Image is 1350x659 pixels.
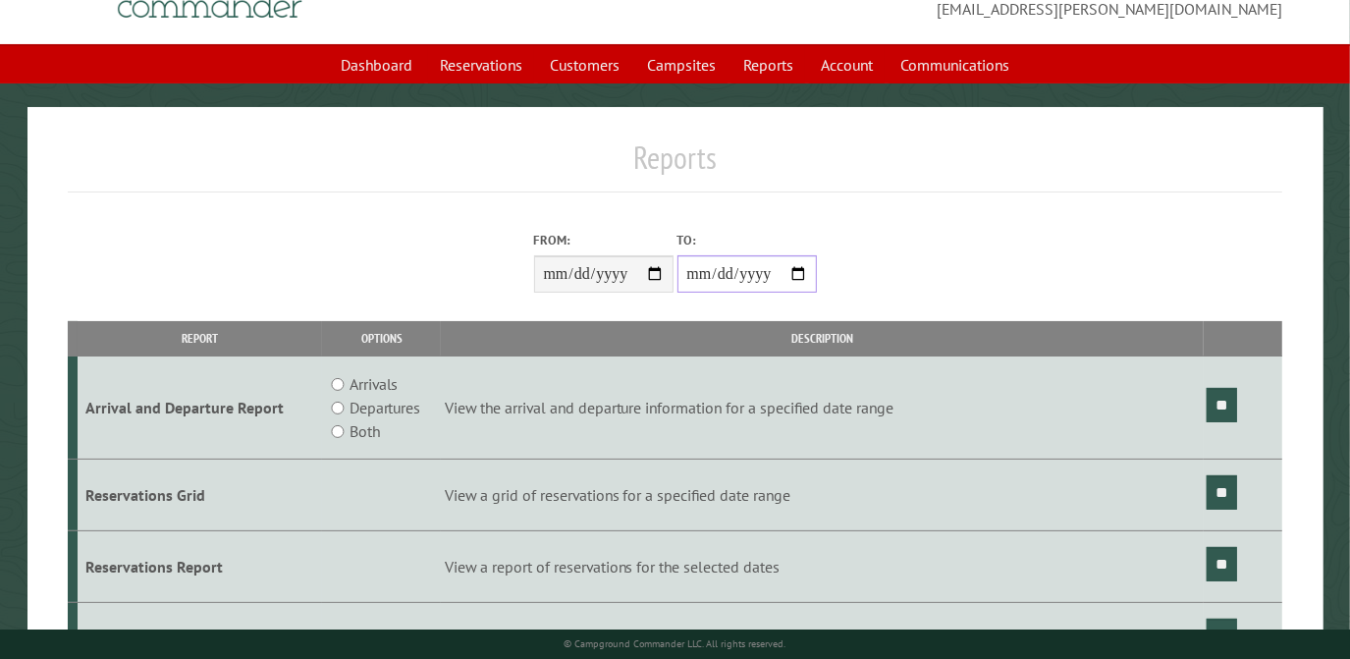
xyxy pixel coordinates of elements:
[350,419,380,443] label: Both
[322,321,441,356] th: Options
[565,637,786,650] small: © Campground Commander LLC. All rights reserved.
[441,357,1204,460] td: View the arrival and departure information for a specified date range
[889,46,1021,83] a: Communications
[441,321,1204,356] th: Description
[350,372,399,396] label: Arrivals
[68,138,1283,192] h1: Reports
[78,530,323,602] td: Reservations Report
[78,357,323,460] td: Arrival and Departure Report
[538,46,631,83] a: Customers
[329,46,424,83] a: Dashboard
[441,460,1204,531] td: View a grid of reservations for a specified date range
[441,530,1204,602] td: View a report of reservations for the selected dates
[635,46,728,83] a: Campsites
[534,231,674,249] label: From:
[350,396,421,419] label: Departures
[731,46,805,83] a: Reports
[78,321,323,356] th: Report
[809,46,885,83] a: Account
[78,460,323,531] td: Reservations Grid
[428,46,534,83] a: Reservations
[677,231,817,249] label: To:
